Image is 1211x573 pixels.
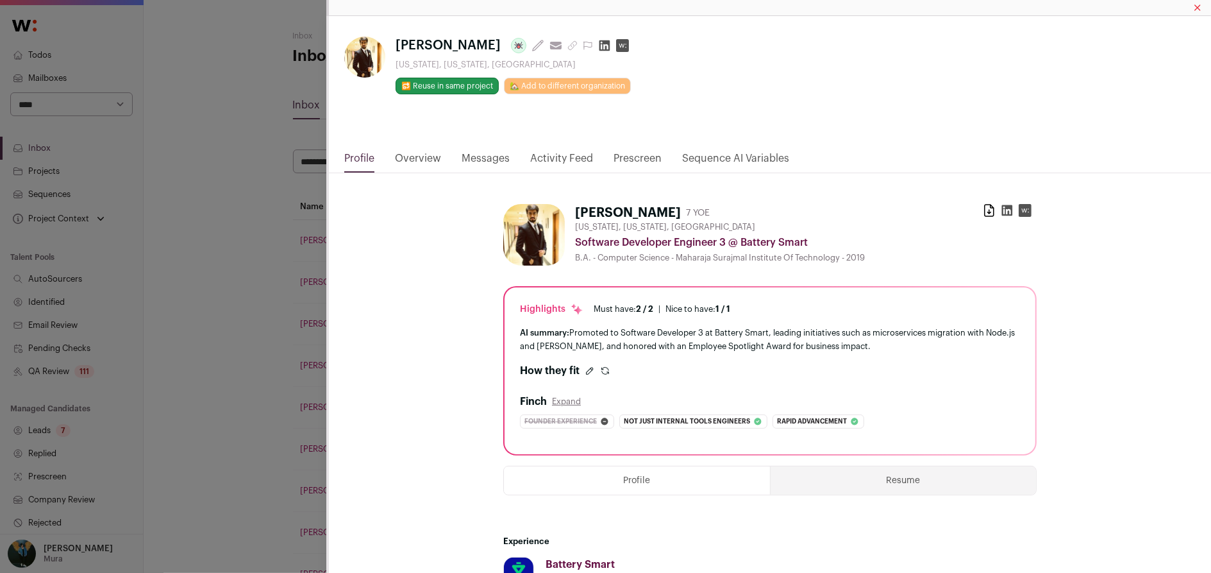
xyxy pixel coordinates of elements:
[771,466,1036,495] button: Resume
[575,204,681,222] h1: [PERSON_NAME]
[575,235,1037,250] div: Software Developer Engineer 3 @ Battery Smart
[344,37,385,78] img: 2f1fde850eaa1695eedbd284883acf6a5103f93fbdc9630a6e9de87e836d8016.jpg
[520,329,569,337] span: AI summary:
[344,151,374,173] a: Profile
[462,151,510,173] a: Messages
[524,415,597,428] span: Founder experience
[777,415,847,428] span: Rapid advancement
[636,305,653,313] span: 2 / 2
[503,204,565,266] img: 2f1fde850eaa1695eedbd284883acf6a5103f93fbdc9630a6e9de87e836d8016.jpg
[395,151,441,173] a: Overview
[552,397,581,407] button: Expand
[575,253,1037,263] div: B.A. - Computer Science - Maharaja Surajmal Institute Of Technology - 2019
[503,536,1037,547] h2: Experience
[682,151,789,173] a: Sequence AI Variables
[396,37,501,55] span: [PERSON_NAME]
[396,60,634,70] div: [US_STATE], [US_STATE], [GEOGRAPHIC_DATA]
[520,303,583,316] div: Highlights
[594,304,730,314] ul: |
[504,78,631,94] a: 🏡 Add to different organization
[520,394,547,409] h2: Finch
[575,222,755,232] span: [US_STATE], [US_STATE], [GEOGRAPHIC_DATA]
[504,466,770,495] button: Profile
[614,151,662,173] a: Prescreen
[396,78,499,94] button: 🔂 Reuse in same project
[624,415,750,428] span: Not just internal tools engineers
[520,363,580,379] h2: How they fit
[715,305,730,313] span: 1 / 1
[520,326,1020,353] div: Promoted to Software Developer 3 at Battery Smart, leading initiatives such as microservices migr...
[546,560,615,570] span: Battery Smart
[594,304,653,314] div: Must have:
[530,151,593,173] a: Activity Feed
[686,207,710,219] div: 7 YOE
[665,304,730,314] div: Nice to have:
